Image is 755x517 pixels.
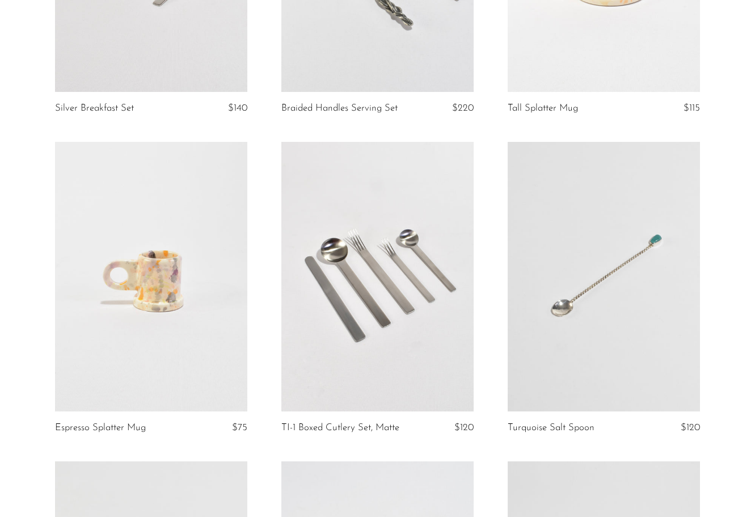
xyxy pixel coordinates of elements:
a: Turquoise Salt Spoon [508,423,594,433]
span: $220 [452,103,474,113]
a: TI-1 Boxed Cutlery Set, Matte [281,423,399,433]
span: $140 [228,103,247,113]
a: Tall Splatter Mug [508,103,578,114]
a: Silver Breakfast Set [55,103,134,114]
span: $120 [681,423,700,432]
a: Espresso Splatter Mug [55,423,146,433]
span: $120 [454,423,474,432]
span: $115 [684,103,700,113]
span: $75 [232,423,247,432]
a: Braided Handles Serving Set [281,103,398,114]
